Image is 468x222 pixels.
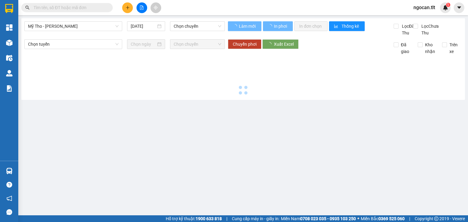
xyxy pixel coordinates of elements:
[434,217,438,221] span: copyright
[228,21,261,31] button: Làm mới
[454,2,464,13] button: caret-down
[268,24,273,28] span: loading
[233,24,238,28] span: loading
[446,3,450,7] sup: 1
[378,216,405,221] strong: 0369 525 060
[126,5,130,10] span: plus
[28,40,119,49] span: Chọn tuyến
[136,2,147,13] button: file-add
[443,5,448,10] img: icon-new-feature
[34,4,105,11] input: Tìm tên, số ĐT hoặc mã đơn
[174,40,222,49] span: Chọn chuyến
[409,215,410,222] span: |
[6,168,12,174] img: warehouse-icon
[6,209,12,215] span: message
[232,215,279,222] span: Cung cấp máy in - giấy in:
[447,3,449,7] span: 1
[447,41,462,55] span: Trên xe
[196,216,222,221] strong: 1900 633 818
[174,22,222,31] span: Chọn chuyến
[6,40,12,46] img: warehouse-icon
[263,21,293,31] button: In phơi
[281,215,356,222] span: Miền Nam
[6,85,12,92] img: solution-icon
[25,5,30,10] span: search
[357,217,359,220] span: ⚪️
[5,4,13,13] img: logo-vxr
[399,41,413,55] span: Đã giao
[154,5,158,10] span: aim
[6,196,12,201] span: notification
[423,41,438,55] span: Kho nhận
[166,215,222,222] span: Hỗ trợ kỹ thuật:
[399,23,415,36] span: Lọc Đã Thu
[6,24,12,31] img: dashboard-icon
[334,24,339,29] span: bar-chart
[131,41,156,48] input: Chọn ngày
[151,2,161,13] button: aim
[294,21,328,31] button: In đơn chọn
[140,5,144,10] span: file-add
[409,4,440,11] span: ngocan.tlt
[226,215,227,222] span: |
[456,5,462,10] span: caret-down
[262,39,299,49] button: Xuất Excel
[361,215,405,222] span: Miền Bắc
[28,22,119,31] span: Mỹ Tho - Hồ Chí Minh
[228,39,261,49] button: Chuyển phơi
[6,70,12,76] img: warehouse-icon
[131,23,156,30] input: 12/08/2025
[329,21,365,31] button: bar-chartThống kê
[419,23,442,36] span: Lọc Chưa Thu
[122,2,133,13] button: plus
[342,23,360,30] span: Thống kê
[6,182,12,188] span: question-circle
[239,23,257,30] span: Làm mới
[6,55,12,61] img: warehouse-icon
[274,23,288,30] span: In phơi
[300,216,356,221] strong: 0708 023 035 - 0935 103 250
